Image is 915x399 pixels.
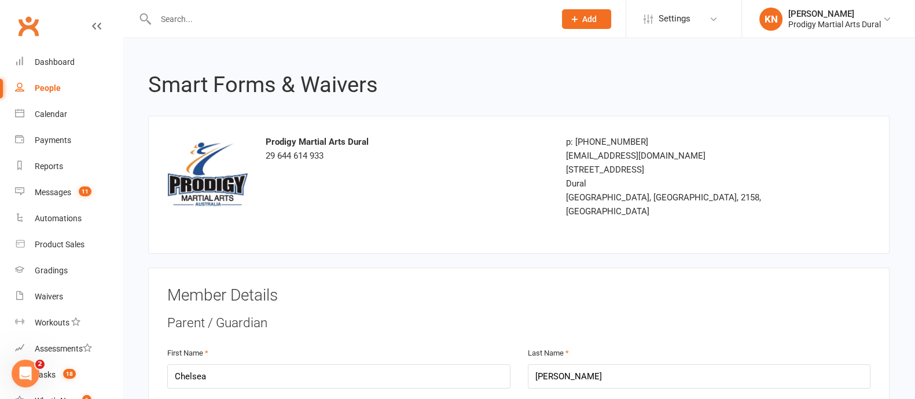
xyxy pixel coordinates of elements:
[788,9,881,19] div: [PERSON_NAME]
[582,14,597,24] span: Add
[148,73,890,97] h2: Smart Forms & Waivers
[35,136,71,145] div: Payments
[35,240,84,249] div: Product Sales
[152,11,547,27] input: Search...
[63,369,76,379] span: 18
[15,362,122,388] a: Tasks 18
[79,186,91,196] span: 11
[35,109,67,119] div: Calendar
[167,347,208,360] label: First Name
[759,8,782,31] div: KN
[35,344,92,353] div: Assessments
[167,314,870,332] div: Parent / Guardian
[15,258,122,284] a: Gradings
[566,149,789,163] div: [EMAIL_ADDRESS][DOMAIN_NAME]
[167,287,870,305] h3: Member Details
[35,360,45,369] span: 2
[15,75,122,101] a: People
[566,163,789,177] div: [STREET_ADDRESS]
[566,135,789,149] div: p: [PHONE_NUMBER]
[12,360,39,387] iframe: Intercom live chat
[15,336,122,362] a: Assessments
[15,101,122,127] a: Calendar
[266,137,369,147] strong: Prodigy Martial Arts Dural
[266,135,549,163] div: 29 644 614 933
[35,83,61,93] div: People
[566,191,789,218] div: [GEOGRAPHIC_DATA], [GEOGRAPHIC_DATA], 2158, [GEOGRAPHIC_DATA]
[35,292,63,301] div: Waivers
[788,19,881,30] div: Prodigy Martial Arts Dural
[15,153,122,180] a: Reports
[35,266,68,275] div: Gradings
[15,180,122,206] a: Messages 11
[562,9,611,29] button: Add
[35,57,75,67] div: Dashboard
[35,188,71,197] div: Messages
[15,310,122,336] a: Workouts
[528,347,569,360] label: Last Name
[14,12,43,41] a: Clubworx
[15,49,122,75] a: Dashboard
[35,214,82,223] div: Automations
[35,370,56,379] div: Tasks
[15,232,122,258] a: Product Sales
[566,177,789,191] div: Dural
[35,318,69,327] div: Workouts
[15,206,122,232] a: Automations
[167,135,248,216] img: 0e05a356-4f69-4086-8234-268e6354b443.jpg
[659,6,690,32] span: Settings
[15,127,122,153] a: Payments
[15,284,122,310] a: Waivers
[35,162,63,171] div: Reports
